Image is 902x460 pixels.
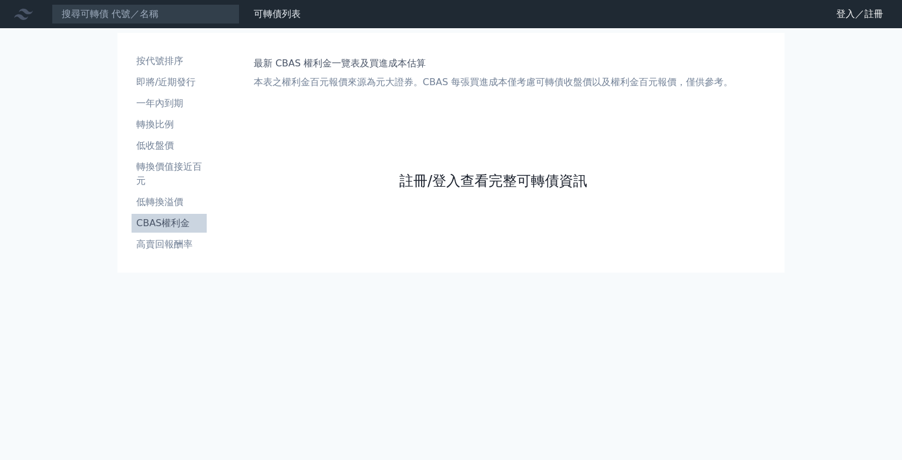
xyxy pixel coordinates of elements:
a: 低收盤價 [132,136,207,155]
input: 搜尋可轉債 代號／名稱 [52,4,240,24]
li: 一年內到期 [132,96,207,110]
li: 轉換價值接近百元 [132,160,207,188]
h1: 最新 CBAS 權利金一覽表及買進成本估算 [254,56,733,70]
a: 高賣回報酬率 [132,235,207,254]
li: 低收盤價 [132,139,207,153]
a: 一年內到期 [132,94,207,113]
a: 轉換價值接近百元 [132,157,207,190]
li: 高賣回報酬率 [132,237,207,251]
a: 按代號排序 [132,52,207,70]
a: 低轉換溢價 [132,193,207,211]
a: CBAS權利金 [132,214,207,233]
li: 轉換比例 [132,117,207,132]
a: 註冊/登入查看完整可轉債資訊 [399,172,587,190]
li: CBAS權利金 [132,216,207,230]
li: 按代號排序 [132,54,207,68]
a: 轉換比例 [132,115,207,134]
a: 即將/近期發行 [132,73,207,92]
p: 本表之權利金百元報價來源為元大證券。CBAS 每張買進成本僅考慮可轉債收盤價以及權利金百元報價，僅供參考。 [254,75,733,89]
li: 即將/近期發行 [132,75,207,89]
a: 可轉債列表 [254,8,301,19]
li: 低轉換溢價 [132,195,207,209]
a: 登入／註冊 [827,5,893,23]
